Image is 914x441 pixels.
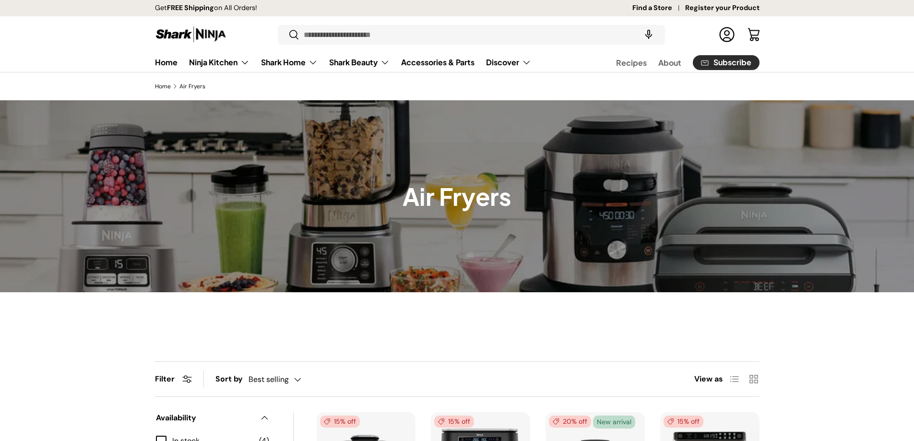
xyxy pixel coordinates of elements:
button: Best selling [249,371,320,388]
span: Subscribe [713,59,751,66]
nav: Secondary [593,53,760,72]
button: Filter [155,374,192,384]
speech-search-button: Search by voice [633,24,664,45]
span: Availability [156,412,254,424]
a: About [658,53,681,72]
p: Get on All Orders! [155,3,257,13]
h1: Air Fryers [403,181,511,211]
a: Air Fryers [179,83,205,89]
nav: Breadcrumbs [155,82,760,91]
span: 15% off [434,416,474,428]
a: Register your Product [685,3,760,13]
a: Home [155,83,171,89]
a: Recipes [616,53,647,72]
img: Shark Ninja Philippines [155,25,227,44]
summary: Ninja Kitchen [183,53,255,72]
summary: Shark Home [255,53,323,72]
nav: Primary [155,53,531,72]
a: Home [155,53,178,72]
a: Find a Store [632,3,685,13]
summary: Availability [156,401,269,435]
span: 20% off [549,416,591,428]
summary: Shark Beauty [323,53,395,72]
a: Subscribe [693,55,760,70]
a: Shark Beauty [329,53,390,72]
a: Ninja Kitchen [189,53,249,72]
span: 15% off [664,416,703,428]
span: View as [694,373,723,385]
span: New arrival [593,416,635,429]
span: Best selling [249,375,289,384]
strong: FREE Shipping [167,3,214,12]
a: Shark Home [261,53,318,72]
span: Filter [155,374,175,384]
a: Discover [486,53,531,72]
a: Accessories & Parts [401,53,475,72]
span: 15% off [320,416,360,428]
label: Sort by [215,373,249,385]
summary: Discover [480,53,537,72]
